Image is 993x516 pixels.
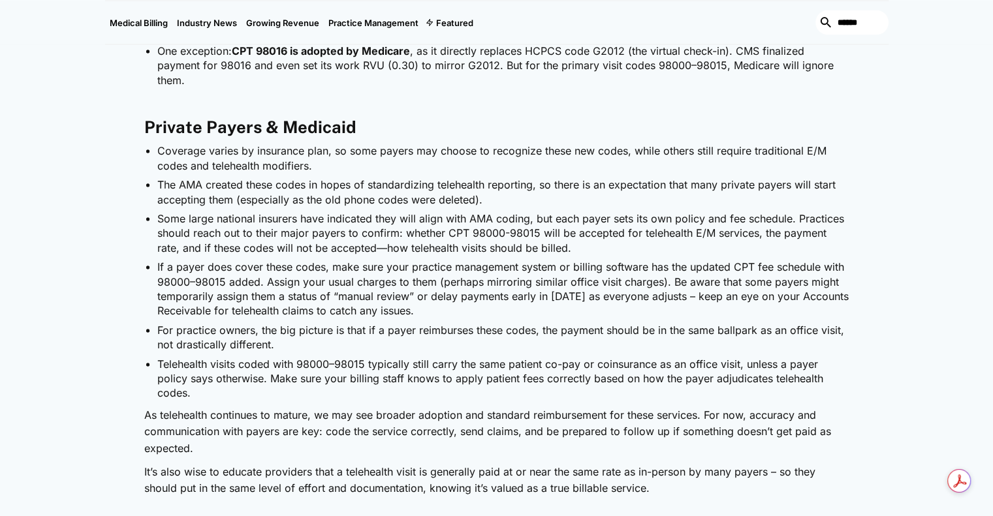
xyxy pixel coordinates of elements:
li: If a payer does cover these codes, make sure your practice management system or billing software ... [157,260,849,318]
p: As telehealth continues to mature, we may see broader adoption and standard reimbursement for the... [144,407,849,457]
div: Featured [423,1,478,44]
a: Practice Management [324,1,423,44]
li: For practice owners, the big picture is that if a payer reimburses these codes, the payment shoul... [157,323,849,352]
strong: CPT 98016 is adopted by Medicare [232,44,410,57]
a: Industry News [172,1,242,44]
a: Growing Revenue [242,1,324,44]
strong: Private Payers & Medicaid [144,117,356,137]
p: ‍ [144,94,849,111]
li: Some large national insurers have indicated they will align with AMA coding, but each payer sets ... [157,211,849,255]
li: One exception: , as it directly replaces HCPCS code G2012 (the virtual check-in). CMS finalized p... [157,44,849,87]
li: The AMA created these codes in hopes of standardizing telehealth reporting, so there is an expect... [157,177,849,207]
li: Telehealth visits coded with 98000–98015 typically still carry the same patient co-pay or coinsur... [157,357,849,401]
p: It’s also wise to educate providers that a telehealth visit is generally paid at or near the same... [144,464,849,497]
li: Coverage varies by insurance plan, so some payers may choose to recognize these new codes, while ... [157,144,849,173]
div: Featured [436,17,473,27]
a: Medical Billing [105,1,172,44]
